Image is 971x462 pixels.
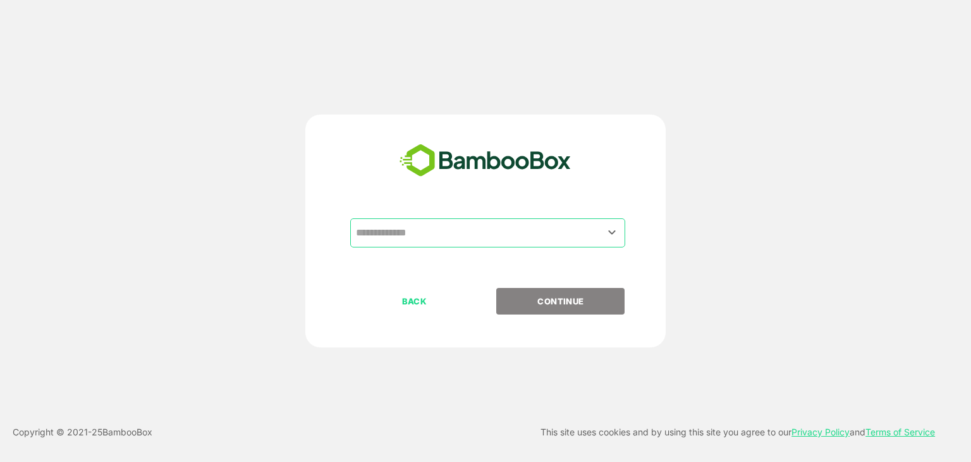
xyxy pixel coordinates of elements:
a: Privacy Policy [791,427,850,437]
button: CONTINUE [496,288,625,315]
p: This site uses cookies and by using this site you agree to our and [540,425,935,440]
a: Terms of Service [865,427,935,437]
button: Open [604,224,621,241]
p: BACK [351,294,478,308]
p: Copyright © 2021- 25 BambooBox [13,425,152,440]
img: bamboobox [393,140,578,182]
p: CONTINUE [498,294,624,308]
button: BACK [350,288,479,315]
